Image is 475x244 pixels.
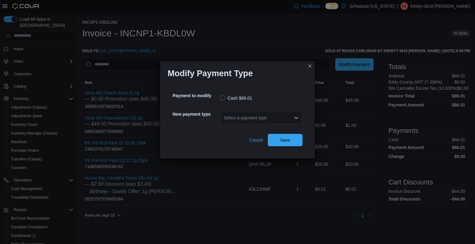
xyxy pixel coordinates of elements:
button: Save [268,134,302,146]
h5: New payment type [173,108,219,120]
label: Cash $86.01 [220,94,252,102]
button: Open list of options [294,115,299,120]
h5: Payment to modify [173,89,219,102]
button: Closes this modal window [306,62,314,70]
h1: Modify Payment Type [168,68,253,78]
span: Cancel [249,137,263,143]
span: Save [280,137,290,143]
button: Cancel [247,134,265,146]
